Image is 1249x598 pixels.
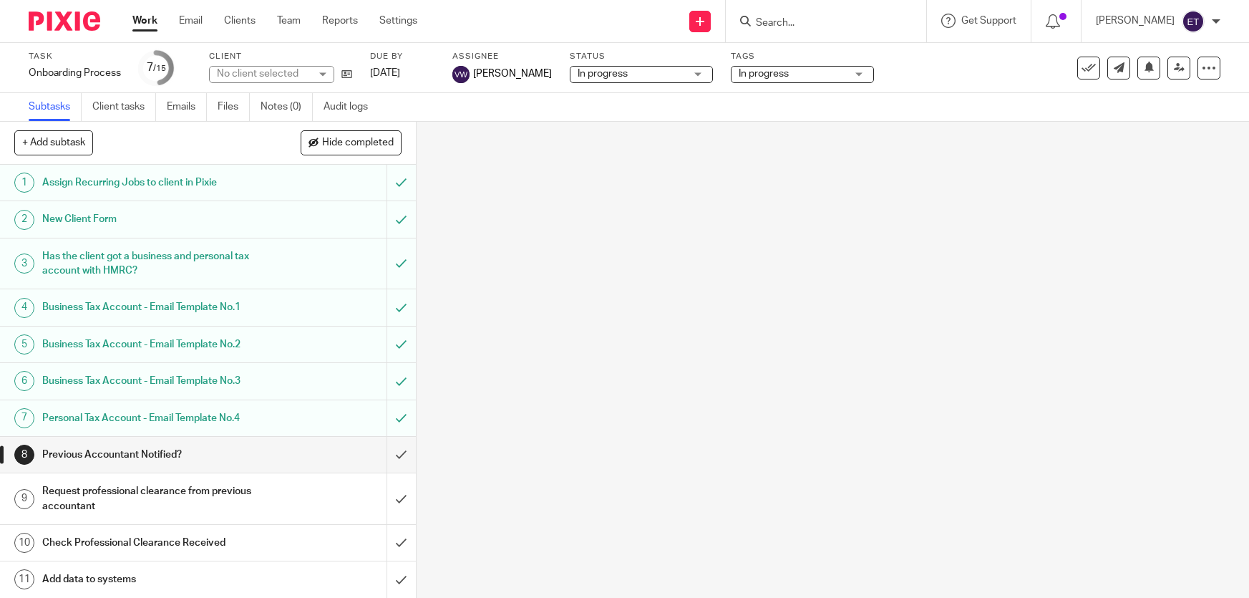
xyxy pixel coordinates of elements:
[370,68,400,78] span: [DATE]
[42,532,262,554] h1: Check Professional Clearance Received
[14,334,34,355] div: 5
[387,437,416,473] div: Mark as done
[14,254,34,274] div: 3
[370,51,434,62] label: Due by
[301,130,402,155] button: Hide completed
[42,246,262,282] h1: Has the client got a business and personal tax account with HMRC?
[387,238,416,289] div: Mark as to do
[42,296,262,318] h1: Business Tax Account - Email Template No.1
[1107,57,1130,79] a: Send new email to Martham Boat Building &amp; Development Company Limited
[14,210,34,230] div: 2
[473,67,552,81] span: [PERSON_NAME]
[341,69,352,79] i: Open client page
[1167,57,1190,79] a: Reassign task
[387,165,416,201] div: Mark as to do
[14,569,34,589] div: 11
[14,445,34,465] div: 8
[42,407,262,429] h1: Personal Tax Account - Email Template No.4
[29,11,100,31] img: Pixie
[167,93,207,121] a: Emails
[92,93,156,121] a: Client tasks
[209,51,352,62] label: Client
[387,201,416,237] div: Mark as to do
[14,489,34,509] div: 9
[570,51,713,62] label: Status
[14,173,34,193] div: 1
[452,66,470,83] img: Vicki Wilson
[14,371,34,391] div: 6
[261,93,313,121] a: Notes (0)
[731,51,874,62] label: Tags
[29,51,121,62] label: Task
[42,172,262,193] h1: Assign Recurring Jobs to client in Pixie
[578,69,628,79] span: In progress
[42,481,262,517] h1: Request professional clearance from previous accountant
[322,14,358,28] a: Reports
[387,363,416,399] div: Mark as to do
[224,14,256,28] a: Clients
[387,400,416,436] div: Mark as to do
[277,14,301,28] a: Team
[452,51,552,62] label: Assignee
[217,67,310,81] div: No client selected
[739,69,789,79] span: In progress
[14,130,93,155] button: + Add subtask
[153,64,166,72] small: /15
[324,93,379,121] a: Audit logs
[42,444,262,466] h1: Previous Accountant Notified?
[132,14,157,28] a: Work
[387,327,416,362] div: Mark as to do
[179,14,203,28] a: Email
[42,208,262,230] h1: New Client Form
[1096,14,1175,28] p: [PERSON_NAME]
[218,93,250,121] a: Files
[29,66,121,80] div: Onboarding Process
[754,17,883,30] input: Search
[387,525,416,561] div: Mark as done
[147,59,166,76] div: 7
[29,93,82,121] a: Subtasks
[42,569,262,590] h1: Add data to systems
[387,473,416,524] div: Mark as done
[42,334,262,355] h1: Business Tax Account - Email Template No.2
[322,138,394,149] span: Hide completed
[387,561,416,597] div: Mark as done
[387,289,416,325] div: Mark as to do
[14,533,34,553] div: 10
[1182,10,1205,33] img: svg%3E
[379,14,417,28] a: Settings
[14,298,34,318] div: 4
[1137,57,1160,79] button: Snooze task
[961,16,1016,26] span: Get Support
[42,370,262,392] h1: Business Tax Account - Email Template No.3
[14,408,34,428] div: 7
